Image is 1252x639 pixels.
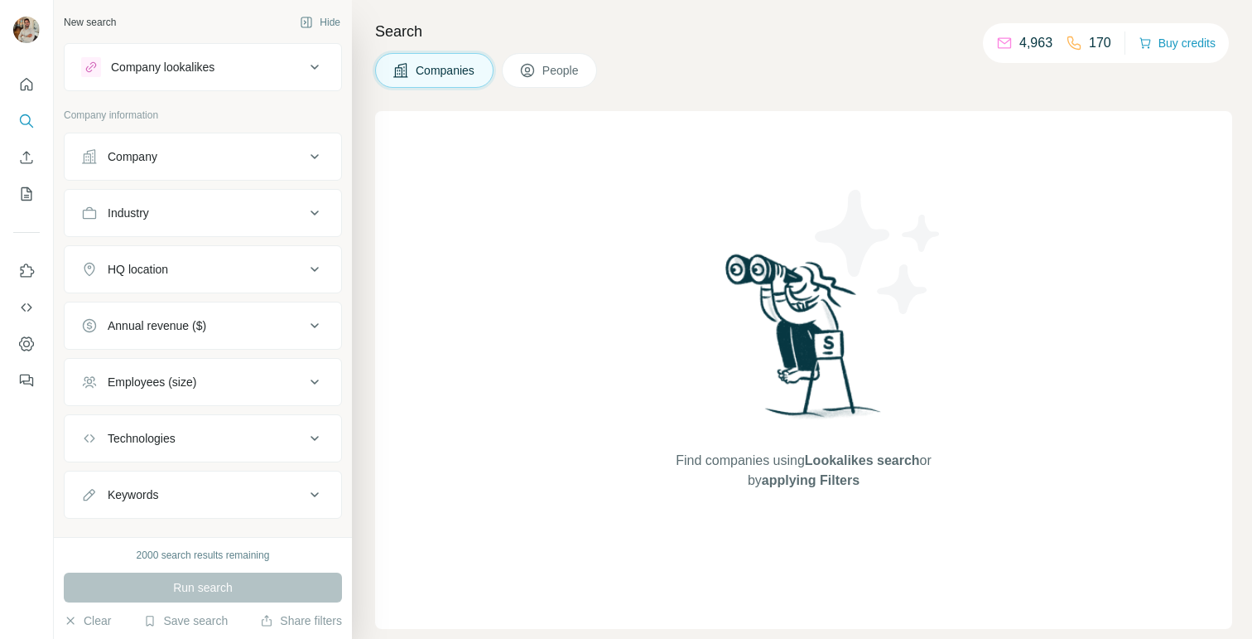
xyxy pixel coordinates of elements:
button: Company lookalikes [65,47,341,87]
button: Enrich CSV [13,143,40,172]
img: Surfe Illustration - Woman searching with binoculars [718,249,890,434]
span: Lookalikes search [805,453,920,467]
div: Technologies [108,430,176,447]
button: Feedback [13,365,40,395]
div: Company [108,148,157,165]
span: applying Filters [762,473,860,487]
p: Company information [64,108,342,123]
button: HQ location [65,249,341,289]
img: Surfe Illustration - Stars [804,177,953,327]
button: Employees (size) [65,362,341,402]
div: Industry [108,205,149,221]
span: Companies [416,62,476,79]
button: Keywords [65,475,341,515]
button: Clear [64,612,111,629]
button: My lists [13,179,40,209]
button: Company [65,137,341,177]
button: Share filters [260,612,342,629]
button: Search [13,106,40,136]
button: Quick start [13,70,40,99]
button: Buy credits [1139,31,1216,55]
div: Keywords [108,487,158,503]
button: Industry [65,193,341,233]
div: Annual revenue ($) [108,317,206,334]
div: New search [64,15,116,30]
button: Hide [288,10,352,35]
span: People [542,62,580,79]
div: Employees (size) [108,374,196,390]
div: HQ location [108,261,168,278]
div: 2000 search results remaining [137,548,270,563]
button: Dashboard [13,329,40,359]
span: Find companies using or by [671,451,936,491]
button: Technologies [65,419,341,458]
button: Use Surfe on LinkedIn [13,256,40,286]
button: Use Surfe API [13,293,40,322]
h4: Search [375,20,1232,43]
button: Annual revenue ($) [65,306,341,346]
div: Company lookalikes [111,59,214,75]
img: Avatar [13,17,40,43]
p: 4,963 [1019,33,1052,53]
p: 170 [1089,33,1111,53]
button: Save search [143,612,228,629]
